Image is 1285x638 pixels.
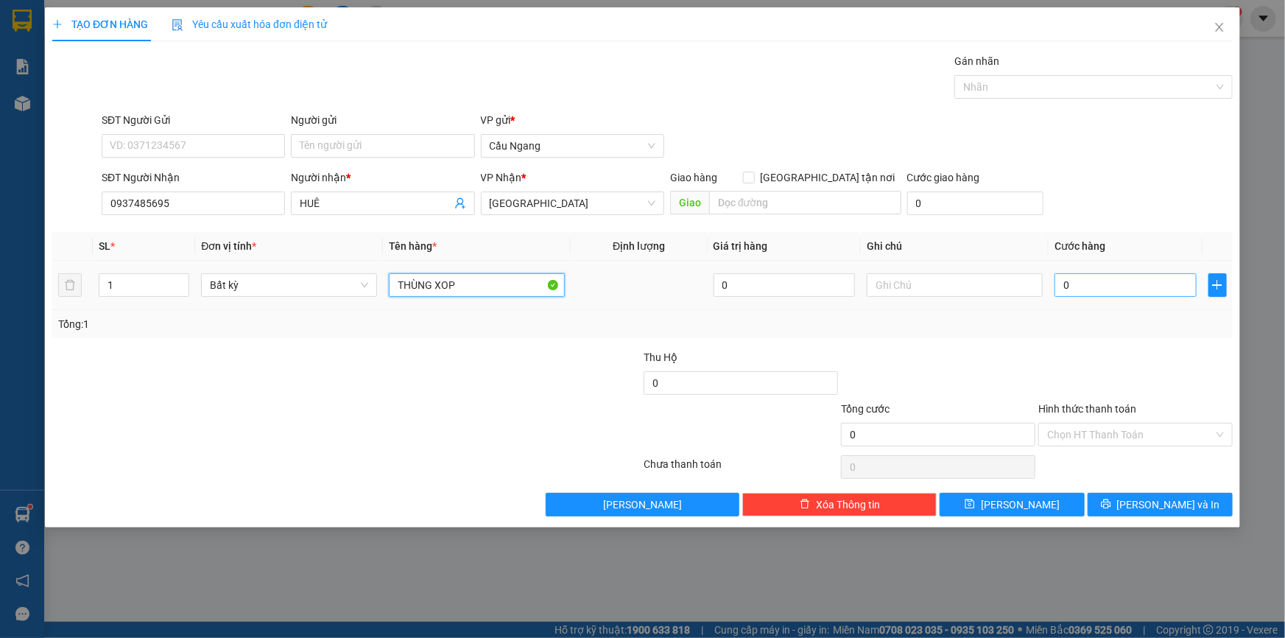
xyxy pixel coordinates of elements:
[52,19,63,29] span: plus
[13,14,35,29] span: Gửi:
[102,112,285,128] div: SĐT Người Gửi
[546,493,740,516] button: [PERSON_NAME]
[94,93,247,113] div: 30.000
[201,240,256,252] span: Đơn vị tính
[52,18,148,30] span: TẠO ĐƠN HÀNG
[1117,497,1220,513] span: [PERSON_NAME] và In
[291,169,474,186] div: Người nhận
[172,18,327,30] span: Yêu cầu xuất hóa đơn điện tử
[613,240,665,252] span: Định lượng
[96,46,245,63] div: THIỆN
[907,192,1043,215] input: Cước giao hàng
[981,497,1060,513] span: [PERSON_NAME]
[210,274,368,296] span: Bất kỳ
[714,273,856,297] input: 0
[861,232,1049,261] th: Ghi chú
[172,19,183,31] img: icon
[1055,240,1105,252] span: Cước hàng
[644,351,677,363] span: Thu Hộ
[454,197,466,209] span: user-add
[800,499,810,511] span: delete
[867,273,1043,297] input: Ghi Chú
[94,97,114,112] span: CC :
[670,191,709,214] span: Giao
[96,63,245,84] div: 0913081385
[490,192,655,214] span: Sài Gòn
[1088,493,1233,516] button: printer[PERSON_NAME] và In
[1038,403,1136,415] label: Hình thức thanh toán
[714,240,768,252] span: Giá trị hàng
[907,172,980,183] label: Cước giao hàng
[490,135,655,157] span: Cầu Ngang
[102,169,285,186] div: SĐT Người Nhận
[481,112,664,128] div: VP gửi
[841,403,890,415] span: Tổng cước
[389,273,565,297] input: VD: Bàn, Ghế
[291,112,474,128] div: Người gửi
[816,497,880,513] span: Xóa Thông tin
[58,273,82,297] button: delete
[99,240,110,252] span: SL
[755,169,901,186] span: [GEOGRAPHIC_DATA] tận nơi
[1209,279,1226,291] span: plus
[603,497,682,513] span: [PERSON_NAME]
[940,493,1085,516] button: save[PERSON_NAME]
[709,191,901,214] input: Dọc đường
[1101,499,1111,511] span: printer
[742,493,937,516] button: deleteXóa Thông tin
[965,499,975,511] span: save
[96,13,131,28] span: Nhận:
[670,172,717,183] span: Giao hàng
[481,172,522,183] span: VP Nhận
[13,13,85,48] div: Cầu Ngang
[1214,21,1225,33] span: close
[954,55,999,67] label: Gán nhãn
[1208,273,1227,297] button: plus
[96,13,245,46] div: [GEOGRAPHIC_DATA]
[58,316,496,332] div: Tổng: 1
[1199,7,1240,49] button: Close
[389,240,437,252] span: Tên hàng
[643,456,840,482] div: Chưa thanh toán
